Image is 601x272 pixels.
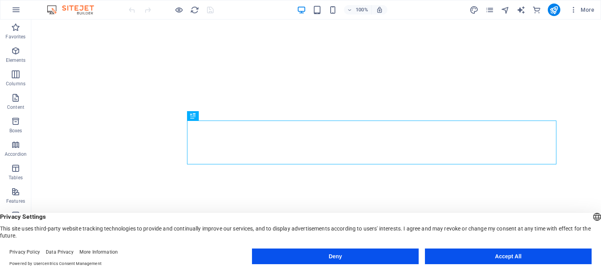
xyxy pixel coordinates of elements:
button: navigator [501,5,510,14]
i: Navigator [501,5,510,14]
i: Design (Ctrl+Alt+Y) [470,5,479,14]
p: Elements [6,57,26,63]
button: design [470,5,479,14]
button: reload [190,5,199,14]
p: Content [7,104,24,110]
button: publish [548,4,560,16]
i: AI Writer [516,5,525,14]
img: Editor Logo [45,5,104,14]
i: Pages (Ctrl+Alt+S) [485,5,494,14]
button: commerce [532,5,542,14]
span: More [570,6,594,14]
p: Columns [6,81,25,87]
p: Features [6,198,25,204]
p: Favorites [5,34,25,40]
button: 100% [344,5,372,14]
i: Commerce [532,5,541,14]
i: Publish [549,5,558,14]
i: On resize automatically adjust zoom level to fit chosen device. [376,6,383,13]
button: More [567,4,597,16]
p: Boxes [9,128,22,134]
p: Accordion [5,151,27,157]
i: Reload page [190,5,199,14]
p: Tables [9,175,23,181]
button: pages [485,5,495,14]
button: text_generator [516,5,526,14]
h6: 100% [356,5,368,14]
button: Click here to leave preview mode and continue editing [174,5,184,14]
